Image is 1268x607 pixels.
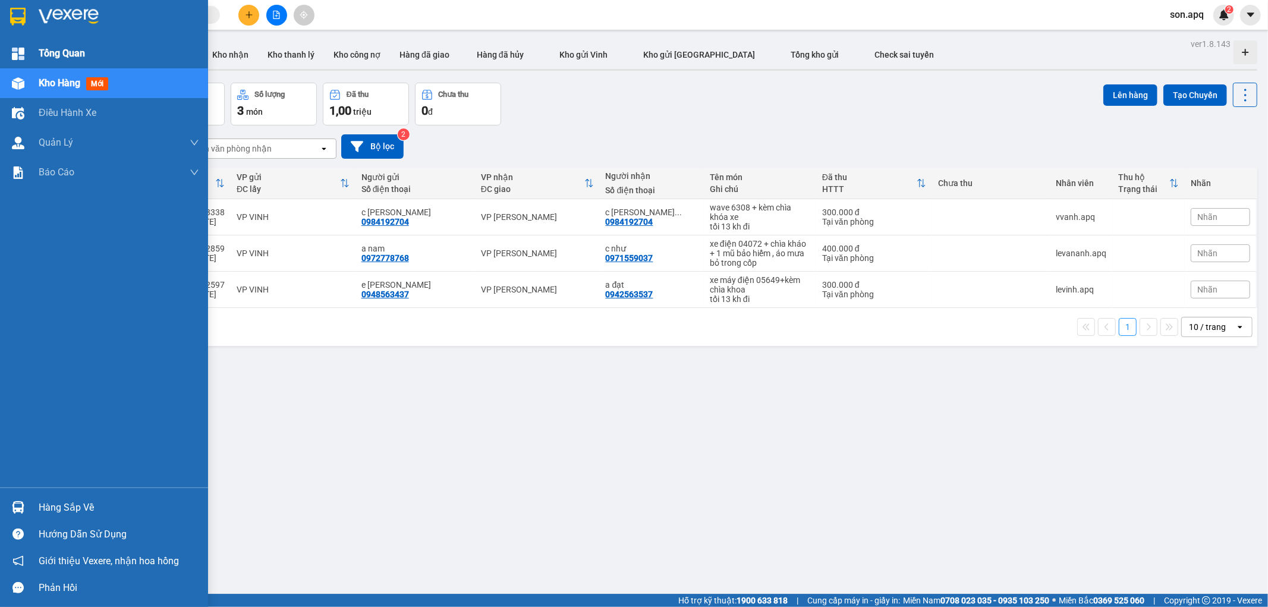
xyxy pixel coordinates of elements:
button: Tạo Chuyến [1163,84,1227,106]
div: VP gửi [237,172,340,182]
button: Kho công nợ [324,40,390,69]
div: Người nhận [606,171,698,181]
span: copyright [1202,596,1210,605]
svg: open [319,144,329,153]
div: 300.000 đ [822,207,926,217]
img: dashboard-icon [12,48,24,60]
span: Kho gửi Vinh [559,50,608,59]
button: Kho nhận [203,40,258,69]
strong: 0708 023 035 - 0935 103 250 [940,596,1049,605]
span: Miền Bắc [1059,594,1144,607]
th: Toggle SortBy [475,168,600,199]
div: Ghi chú [710,184,810,194]
button: Hàng đã giao [390,40,459,69]
div: ĐC giao [481,184,584,194]
span: Báo cáo [39,165,74,180]
div: ĐC lấy [237,184,340,194]
div: tối 13 kh đi [710,294,810,304]
img: logo-vxr [10,8,26,26]
button: plus [238,5,259,26]
div: Chọn văn phòng nhận [190,143,272,155]
div: Đã thu [347,90,369,99]
button: Chưa thu0đ [415,83,501,125]
button: Lên hàng [1103,84,1157,106]
div: VP [PERSON_NAME] [481,285,594,294]
div: Trạng thái [1119,184,1169,194]
span: 2 [1227,5,1231,14]
svg: open [1235,322,1245,332]
span: aim [300,11,308,19]
div: Tại văn phòng [822,217,926,227]
div: 300.000 đ [822,280,926,290]
div: Tạo kho hàng mới [1234,40,1257,64]
div: levananh.apq [1056,249,1107,258]
button: aim [294,5,314,26]
span: Hàng đã hủy [477,50,524,59]
div: Nhân viên [1056,178,1107,188]
div: Tên món [710,172,810,182]
span: Điều hành xe [39,105,96,120]
div: Chưa thu [439,90,469,99]
img: icon-new-feature [1219,10,1229,20]
div: Số điện thoại [361,184,469,194]
strong: 1900 633 818 [737,596,788,605]
span: Miền Nam [903,594,1049,607]
span: ... [675,207,682,217]
div: ver 1.8.143 [1191,37,1231,51]
span: Giới thiệu Vexere, nhận hoa hồng [39,553,179,568]
span: 1,00 [329,103,351,118]
span: caret-down [1245,10,1256,20]
span: message [12,582,24,593]
button: Bộ lọc [341,134,404,159]
strong: 0369 525 060 [1093,596,1144,605]
span: | [1153,594,1155,607]
button: Kho thanh lý [258,40,324,69]
span: Nhãn [1197,285,1217,294]
div: tối 13 kh đi [710,222,810,231]
div: c như [606,244,698,253]
div: 400.000 đ [822,244,926,253]
div: Chưa thu [938,178,1044,188]
button: Số lượng3món [231,83,317,125]
div: Thu hộ [1119,172,1169,182]
span: file-add [272,11,281,19]
span: down [190,138,199,147]
span: Tổng Quan [39,46,85,61]
div: xe điện 04072 + chìa kháo + 1 mũ bảo hiểm , áo mưa bỏ trong cốp [710,239,810,268]
span: plus [245,11,253,19]
div: Phản hồi [39,579,199,597]
th: Toggle SortBy [1113,168,1185,199]
span: Cung cấp máy in - giấy in: [807,594,900,607]
div: a đạt [606,280,698,290]
div: Hàng sắp về [39,499,199,517]
th: Toggle SortBy [231,168,355,199]
div: 0942563537 [606,290,653,299]
button: 1 [1119,318,1137,336]
img: warehouse-icon [12,137,24,149]
div: vvanh.apq [1056,212,1107,222]
div: 0972778768 [361,253,409,263]
button: file-add [266,5,287,26]
div: VP VINH [237,285,350,294]
div: VP VINH [237,249,350,258]
div: VP nhận [481,172,584,182]
div: HTTT [822,184,917,194]
img: solution-icon [12,166,24,179]
div: VP [PERSON_NAME] [481,212,594,222]
sup: 2 [398,128,410,140]
img: warehouse-icon [12,77,24,90]
div: Số điện thoại [606,185,698,195]
span: Hỗ trợ kỹ thuật: [678,594,788,607]
span: Nhãn [1197,249,1217,258]
span: | [797,594,798,607]
span: Nhãn [1197,212,1217,222]
span: question-circle [12,529,24,540]
div: VP [PERSON_NAME] [481,249,594,258]
div: Số lượng [254,90,285,99]
div: 0948563437 [361,290,409,299]
div: 0971559037 [606,253,653,263]
div: e kim oanh [361,280,469,290]
div: VP VINH [237,212,350,222]
span: Quản Lý [39,135,73,150]
span: triệu [353,107,372,117]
